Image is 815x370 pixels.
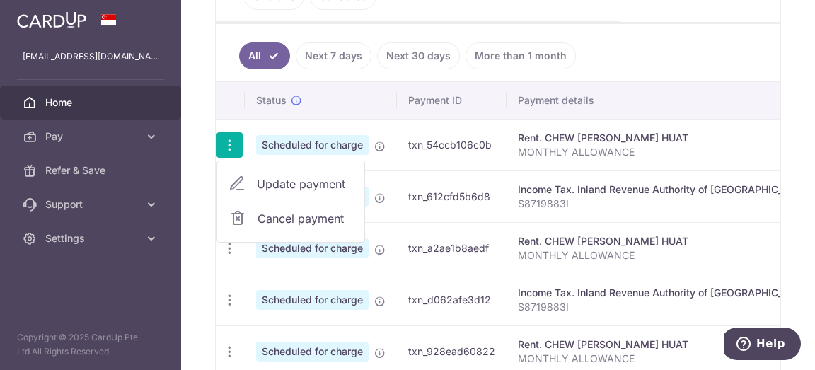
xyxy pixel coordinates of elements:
div: Income Tax. Inland Revenue Authority of [GEOGRAPHIC_DATA] [518,183,811,197]
p: S8719883I [518,197,811,211]
a: Next 30 days [377,42,460,69]
th: Payment ID [397,82,507,119]
p: S8719883I [518,300,811,314]
iframe: Opens a widget where you can find more information [724,328,801,363]
td: txn_a2ae1b8aedf [397,222,507,274]
td: txn_612cfd5b6d8 [397,170,507,222]
span: Home [45,96,139,110]
div: Rent. CHEW [PERSON_NAME] HUAT [518,234,811,248]
p: [EMAIL_ADDRESS][DOMAIN_NAME] [23,50,158,64]
div: Rent. CHEW [PERSON_NAME] HUAT [518,337,811,352]
a: More than 1 month [466,42,576,69]
td: txn_54ccb106c0b [397,119,507,170]
span: Scheduled for charge [256,290,369,310]
p: MONTHLY ALLOWANCE [518,352,811,366]
span: Refer & Save [45,163,139,178]
span: Status [256,93,287,108]
span: Settings [45,231,139,245]
span: Scheduled for charge [256,342,369,362]
a: All [239,42,290,69]
span: Scheduled for charge [256,238,369,258]
img: CardUp [17,11,86,28]
div: Income Tax. Inland Revenue Authority of [GEOGRAPHIC_DATA] [518,286,811,300]
div: Rent. CHEW [PERSON_NAME] HUAT [518,131,811,145]
a: Next 7 days [296,42,371,69]
p: MONTHLY ALLOWANCE [518,248,811,262]
span: Support [45,197,139,212]
td: txn_d062afe3d12 [397,274,507,325]
span: Scheduled for charge [256,135,369,155]
p: MONTHLY ALLOWANCE [518,145,811,159]
span: Pay [45,129,139,144]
